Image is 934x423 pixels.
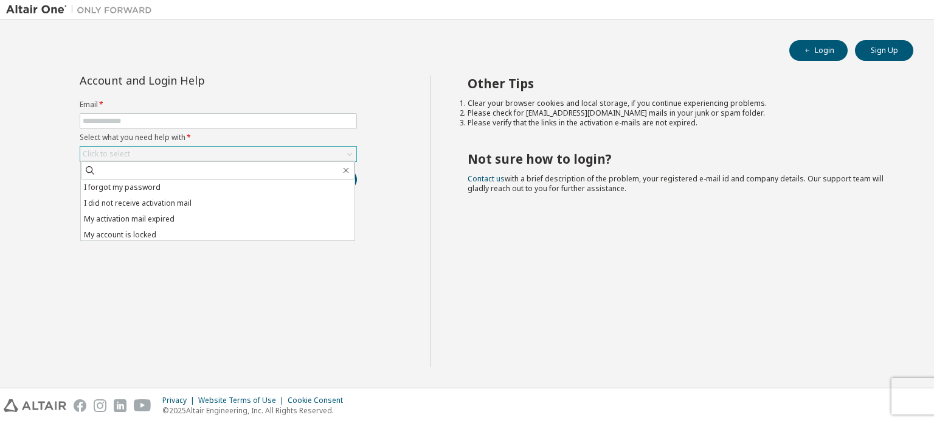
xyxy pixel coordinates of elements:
div: Click to select [83,149,130,159]
img: altair_logo.svg [4,399,66,412]
label: Email [80,100,357,110]
span: with a brief description of the problem, your registered e-mail id and company details. Our suppo... [468,173,884,194]
li: Clear your browser cookies and local storage, if you continue experiencing problems. [468,99,892,108]
div: Account and Login Help [80,75,302,85]
li: Please check for [EMAIL_ADDRESS][DOMAIN_NAME] mails in your junk or spam folder. [468,108,892,118]
label: Select what you need help with [80,133,357,142]
div: Cookie Consent [288,396,350,405]
button: Sign Up [855,40,913,61]
img: youtube.svg [134,399,151,412]
div: Website Terms of Use [198,396,288,405]
img: Altair One [6,4,158,16]
img: instagram.svg [94,399,106,412]
p: © 2025 Altair Engineering, Inc. All Rights Reserved. [162,405,350,416]
div: Privacy [162,396,198,405]
li: I forgot my password [81,180,355,195]
h2: Not sure how to login? [468,151,892,167]
h2: Other Tips [468,75,892,91]
button: Login [789,40,848,61]
li: Please verify that the links in the activation e-mails are not expired. [468,118,892,128]
img: linkedin.svg [114,399,126,412]
img: facebook.svg [74,399,86,412]
div: Click to select [80,147,356,161]
a: Contact us [468,173,505,184]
